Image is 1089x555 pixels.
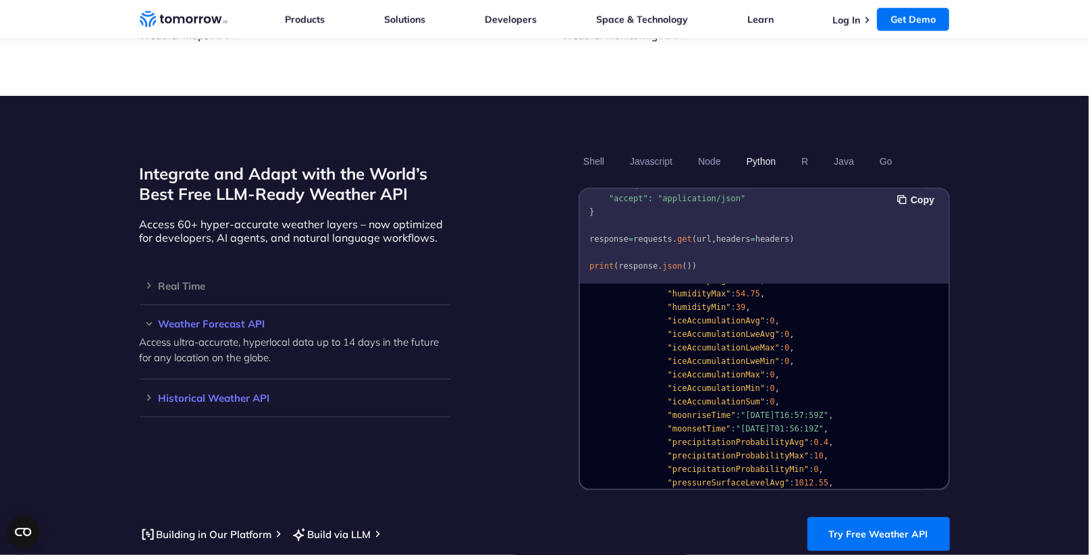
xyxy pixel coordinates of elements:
span: "accept" [608,194,647,203]
span: response [618,261,658,271]
span: "precipitationProbabilityMax" [667,451,809,460]
span: "iceAccumulationMin" [667,384,765,393]
span: ( [682,261,687,271]
a: Solutions [384,14,425,26]
h3: Historical Weather API [140,393,450,403]
span: 0 [770,397,774,406]
button: Node [693,150,725,173]
span: json [662,261,682,271]
span: : [731,289,735,298]
span: 10 [814,451,823,460]
span: , [774,397,779,406]
span: 0 [814,465,818,474]
span: , [745,302,750,312]
span: , [760,275,764,285]
a: Get Demo [877,8,949,31]
span: , [823,451,828,460]
button: Javascript [625,150,677,173]
span: "iceAccumulationLweMin" [667,356,779,366]
span: 0 [785,343,789,352]
a: Log In [832,14,860,26]
span: : [647,194,652,203]
span: : [809,465,814,474]
span: , [774,384,779,393]
span: : [789,478,794,487]
span: get [677,234,692,244]
span: "iceAccumulationAvg" [667,316,765,325]
span: 54.75 [735,289,760,298]
span: headers [755,234,789,244]
span: , [789,356,794,366]
span: 0 [770,316,774,325]
span: = [628,234,633,244]
span: : [779,329,784,339]
span: , [760,289,764,298]
span: "humidityAvg" [667,275,731,285]
span: 1012.55 [794,478,828,487]
span: "application/json" [658,194,745,203]
span: : [779,343,784,352]
p: Access ultra-accurate, hyperlocal data up to 14 days in the future for any location on the globe. [140,334,450,365]
span: ) [691,261,696,271]
a: Developers [485,14,537,26]
span: 39 [735,302,745,312]
button: Java [829,150,859,173]
span: url [696,234,711,244]
div: Weather Forecast API [140,319,450,329]
span: 0 [785,329,789,339]
span: , [828,478,833,487]
a: Home link [140,9,228,30]
a: Try Free Weather API [807,517,950,551]
span: ) [687,261,691,271]
span: "precipitationProbabilityMin" [667,465,809,474]
span: "moonsetTime" [667,424,731,433]
span: . [672,234,676,244]
span: : [809,451,814,460]
span: "humidityMax" [667,289,731,298]
span: "iceAccumulationLweAvg" [667,329,779,339]
span: headers [589,180,624,190]
span: "iceAccumulationMax" [667,370,765,379]
span: 48.55 [735,275,760,285]
span: , [711,234,716,244]
span: = [623,180,628,190]
span: , [818,465,823,474]
span: : [731,275,735,285]
span: , [789,343,794,352]
span: , [828,411,833,420]
span: "humidityMin" [667,302,731,312]
span: "moonriseTime" [667,411,735,420]
a: Build via LLM [291,526,371,543]
span: "[DATE]T16:57:59Z" [740,411,828,420]
span: ) [789,234,794,244]
span: : [765,384,770,393]
span: , [828,438,833,447]
span: . [658,261,662,271]
a: Learn [747,14,774,26]
span: : [765,370,770,379]
button: Copy [897,192,938,207]
span: { [633,180,638,190]
h3: Real Time [140,281,450,291]
span: 0 [770,384,774,393]
span: ( [614,261,618,271]
span: print [589,261,614,271]
span: : [765,397,770,406]
span: : [809,438,814,447]
span: "iceAccumulationSum" [667,397,765,406]
a: Space & Technology [596,14,688,26]
p: Access 60+ hyper-accurate weather layers – now optimized for developers, AI agents, and natural l... [140,217,450,244]
span: "pressureSurfaceLevelAvg" [667,478,789,487]
span: 0 [785,356,789,366]
a: Building in Our Platform [140,526,272,543]
span: "precipitationProbabilityAvg" [667,438,809,447]
span: ( [691,234,696,244]
span: , [774,370,779,379]
span: response [589,234,629,244]
span: } [589,207,594,217]
span: , [789,329,794,339]
a: Products [286,14,325,26]
span: : [731,424,735,433]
